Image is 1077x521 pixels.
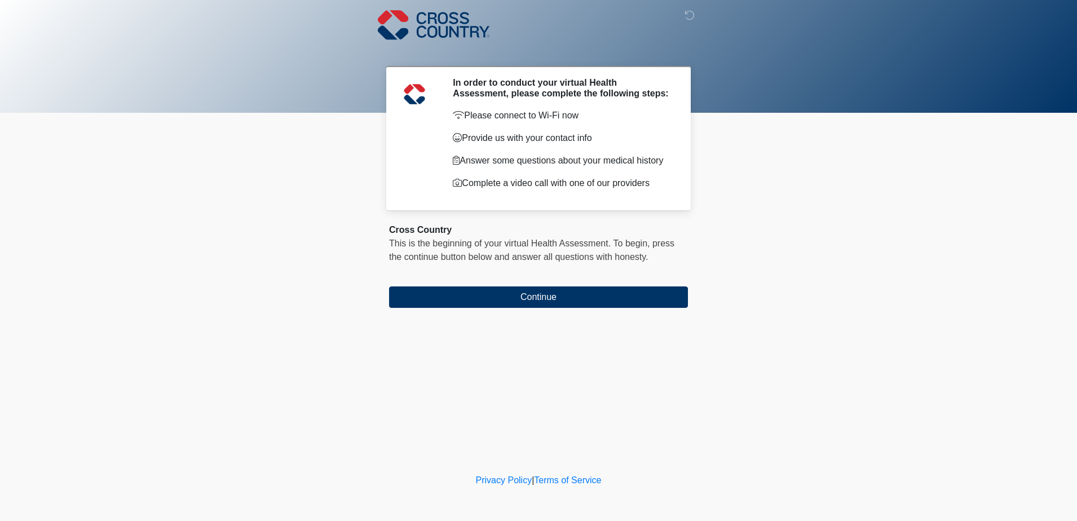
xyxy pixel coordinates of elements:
[389,239,611,248] span: This is the beginning of your virtual Health Assessment.
[398,77,431,111] img: Agent Avatar
[389,223,688,237] div: Cross Country
[534,475,601,485] a: Terms of Service
[613,239,652,248] span: To begin,
[476,475,532,485] a: Privacy Policy
[453,154,671,167] p: Answer some questions about your medical history
[381,41,696,61] h1: ‎ ‎ ‎
[378,8,489,41] img: Cross Country Logo
[453,109,671,122] p: Please connect to Wi-Fi now
[389,239,674,262] span: press the continue button below and answer all questions with honesty.
[453,131,671,145] p: Provide us with your contact info
[389,286,688,308] button: Continue
[532,475,534,485] a: |
[453,77,671,99] h2: In order to conduct your virtual Health Assessment, please complete the following steps:
[453,176,671,190] p: Complete a video call with one of our providers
